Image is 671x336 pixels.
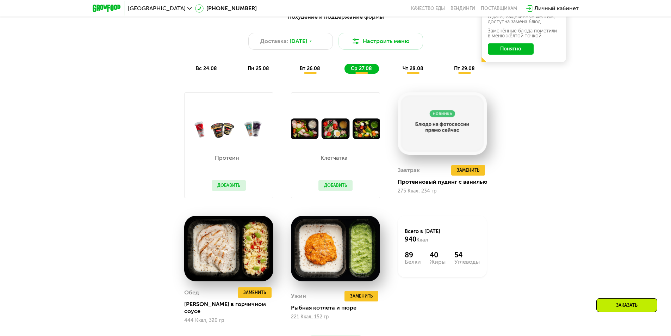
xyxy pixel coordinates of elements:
div: 40 [430,251,446,259]
a: Качество еды [411,6,445,11]
div: Обед [184,287,199,298]
span: вт 26.08 [300,66,320,72]
span: Заменить [350,293,373,300]
div: Личный кабинет [534,4,579,13]
p: Протеин [212,155,242,161]
button: Заменить [451,165,485,176]
div: поставщикам [481,6,517,11]
div: Всего в [DATE] [405,228,480,244]
button: Добавить [318,180,353,191]
span: Доставка: [260,37,288,45]
div: 89 [405,251,421,259]
span: [DATE] [290,37,307,45]
div: Рыбная котлета и пюре [291,304,386,311]
span: 940 [405,236,416,243]
div: [PERSON_NAME] в горчичном соусе [184,301,279,315]
div: Жиры [430,259,446,265]
div: Завтрак [398,165,420,176]
div: Белки [405,259,421,265]
div: Заменённые блюда пометили в меню жёлтой точкой. [488,29,560,38]
button: Заменить [344,291,378,301]
div: Ужин [291,291,306,301]
button: Настроить меню [338,33,423,50]
button: Добавить [212,180,246,191]
div: 54 [454,251,480,259]
span: ср 27.08 [351,66,372,72]
p: Клетчатка [318,155,349,161]
button: Заменить [238,287,272,298]
span: пт 29.08 [454,66,475,72]
div: В даты, выделенные желтым, доступна замена блюд. [488,14,560,24]
span: Ккал [416,237,428,243]
span: Заменить [243,289,266,296]
div: Протеиновый пудинг с ванилью [398,178,492,185]
a: [PHONE_NUMBER] [195,4,257,13]
a: Вендинги [451,6,475,11]
div: 275 Ккал, 234 гр [398,188,487,194]
div: 444 Ккал, 320 гр [184,318,273,323]
div: Похудение и поддержание формы [127,13,544,22]
span: чт 28.08 [403,66,423,72]
span: Заменить [457,167,479,174]
span: [GEOGRAPHIC_DATA] [128,6,186,11]
span: пн 25.08 [248,66,269,72]
div: Углеводы [454,259,480,265]
div: Заказать [596,298,657,312]
span: вс 24.08 [196,66,217,72]
button: Понятно [488,43,534,55]
div: 221 Ккал, 152 гр [291,314,380,320]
